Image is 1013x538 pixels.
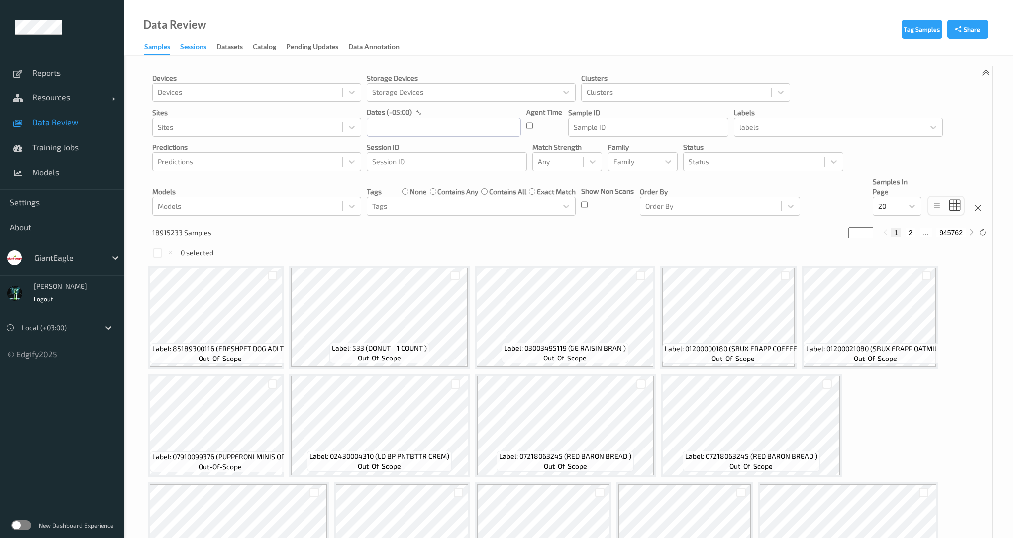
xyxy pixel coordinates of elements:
p: Devices [152,73,361,83]
span: Label: 07910099376 (PUPPERONI MINIS OR) [152,452,288,462]
p: dates (-05:00) [367,107,412,117]
span: Label: 02430004310 (LD BP PNTBTTR CREM) [309,451,449,461]
button: ... [920,228,932,237]
button: 1 [891,228,901,237]
div: Samples [144,42,170,55]
a: Pending Updates [286,40,348,54]
p: Storage Devices [367,73,576,83]
a: Samples [144,40,180,55]
span: out-of-scope [358,461,401,471]
label: none [410,187,427,197]
p: Session ID [367,142,527,152]
span: Label: 07218063245 (RED BARON BREAD ) [499,451,631,461]
span: out-of-scope [711,354,755,363]
span: Label: 01200021080 (SBUX FRAPP OATMILK) [806,344,944,354]
div: Pending Updates [286,42,338,54]
label: exact match [537,187,576,197]
span: out-of-scope [729,461,773,471]
p: 0 selected [181,248,213,258]
button: 2 [906,228,915,237]
span: out-of-scope [358,353,401,363]
button: Tag Samples [902,20,942,39]
p: Show Non Scans [581,186,634,196]
span: Label: 03003495119 (GE RAISIN BRAN ) [504,343,626,353]
p: Status [683,142,843,152]
a: Datasets [216,40,253,54]
span: Label: 533 (DONUT - 1 COUNT ) [332,343,427,353]
span: out-of-scope [854,354,897,363]
p: Agent Time [526,107,562,117]
span: out-of-scope [199,462,242,472]
a: Catalog [253,40,286,54]
span: Label: 85189300116 (FRESHPET DOG ADLT ) [152,344,288,354]
div: Datasets [216,42,243,54]
span: out-of-scope [544,461,587,471]
span: out-of-scope [543,353,587,363]
p: Tags [367,187,382,197]
p: 18915233 Samples [152,228,227,238]
p: Clusters [581,73,790,83]
p: Sample ID [568,108,728,118]
div: Sessions [180,42,206,54]
span: Label: 01200000180 (SBUX FRAPP COFFEE ) [665,344,801,354]
span: Label: 07218063245 (RED BARON BREAD ) [685,451,817,461]
a: Data Annotation [348,40,409,54]
p: Family [608,142,678,152]
div: Catalog [253,42,276,54]
p: Samples In Page [873,177,921,197]
p: Sites [152,108,361,118]
button: Share [947,20,988,39]
p: Models [152,187,361,197]
label: contains all [489,187,526,197]
p: Predictions [152,142,361,152]
button: 945762 [936,228,966,237]
p: Order By [640,187,800,197]
div: Data Review [143,20,206,30]
span: out-of-scope [199,354,242,363]
div: Data Annotation [348,42,400,54]
label: contains any [437,187,478,197]
p: labels [734,108,943,118]
a: Sessions [180,40,216,54]
p: Match Strength [532,142,602,152]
